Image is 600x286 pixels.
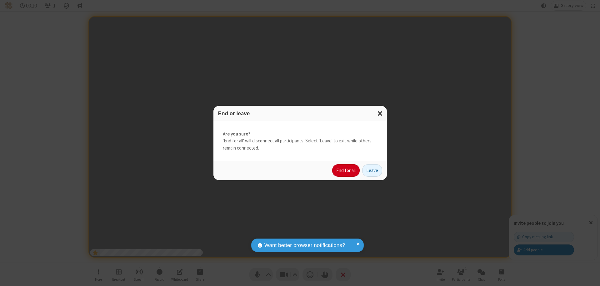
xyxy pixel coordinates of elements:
h3: End or leave [218,111,382,116]
button: Close modal [374,106,387,121]
span: Want better browser notifications? [264,241,345,249]
button: Leave [362,164,382,177]
strong: Are you sure? [223,131,377,138]
div: 'End for all' will disconnect all participants. Select 'Leave' to exit while others remain connec... [213,121,387,161]
button: End for all [332,164,360,177]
